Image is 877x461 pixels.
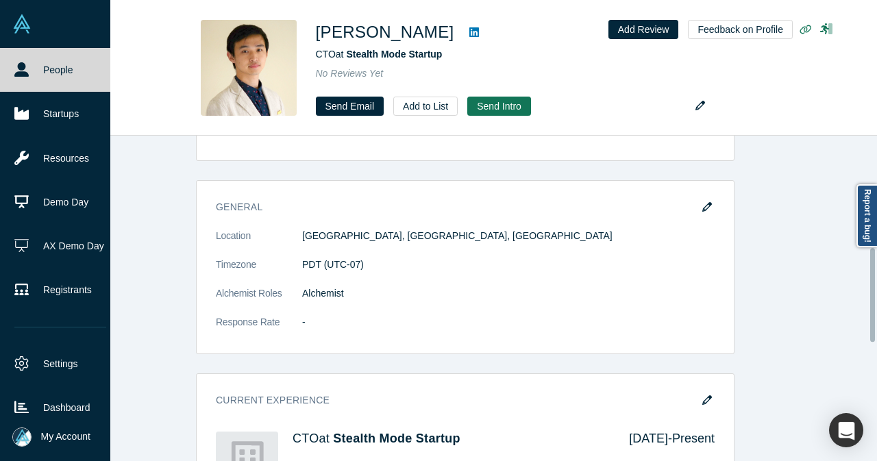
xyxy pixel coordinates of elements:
dt: Phone [216,122,302,151]
h3: Current Experience [216,393,695,408]
button: Send Intro [467,97,531,116]
span: CTO at [316,49,443,60]
h3: General [216,200,695,214]
img: Charles Han's Profile Image [201,20,297,116]
span: No Reviews Yet [316,68,384,79]
dt: Location [216,229,302,258]
dt: Timezone [216,258,302,286]
img: Mia Scott's Account [12,427,32,447]
button: Add Review [608,20,679,39]
dt: Response Rate [216,315,302,344]
a: Stealth Mode Startup [333,432,460,445]
dd: PDT (UTC-07) [302,258,715,272]
a: Stealth Mode Startup [346,49,442,60]
dt: Alchemist Roles [216,286,302,315]
a: Report a bug! [856,184,877,247]
a: Send Email [316,97,384,116]
h4: CTO at [293,432,610,447]
button: Add to List [393,97,458,116]
img: Alchemist Vault Logo [12,14,32,34]
h1: [PERSON_NAME] [316,20,454,45]
button: My Account [12,427,90,447]
dd: [GEOGRAPHIC_DATA], [GEOGRAPHIC_DATA], [GEOGRAPHIC_DATA] [302,229,715,243]
span: My Account [41,429,90,444]
button: Feedback on Profile [688,20,793,39]
dd: - [302,315,715,329]
dd: Alchemist [302,286,715,301]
